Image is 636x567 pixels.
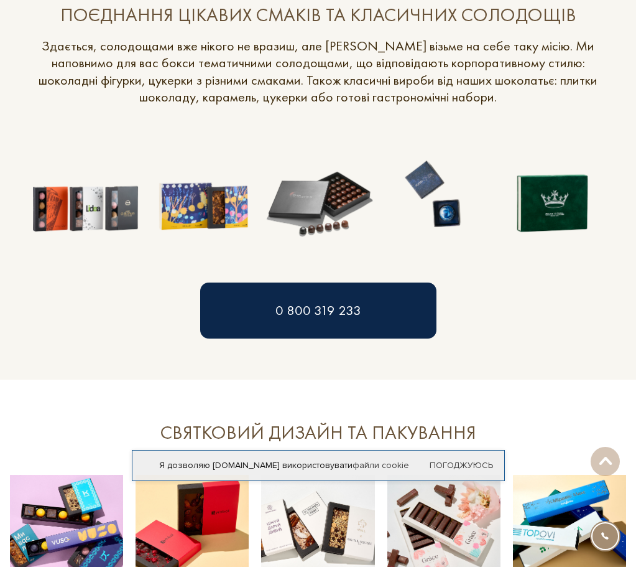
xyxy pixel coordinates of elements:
[353,460,409,471] a: файли cookie
[430,460,493,471] a: Погоджуюсь
[32,37,604,106] p: Здається, солодощами вже нікого не вразиш, але [PERSON_NAME] візьме на себе таку місію. Ми наповн...
[200,283,436,339] a: 0 800 319 233
[132,460,504,471] div: Я дозволяю [DOMAIN_NAME] використовувати
[32,3,604,27] div: ПОЄДНАННЯ ЦІКАВИХ СМАКІВ ТА КЛАСИЧНИХ СОЛОДОЩІВ
[32,421,604,445] div: СВЯТКОВИЙ ДИЗАЙН ТА ПАКУВАННЯ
